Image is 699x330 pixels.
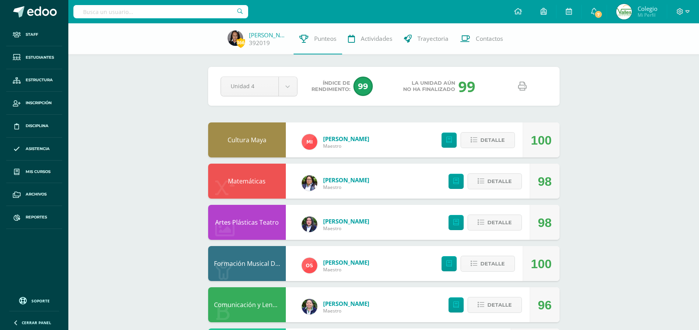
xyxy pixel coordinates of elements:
[468,173,522,189] button: Detalle
[323,135,369,143] a: [PERSON_NAME]
[208,246,286,281] div: Formación Musical Danza
[26,123,49,129] span: Disciplina
[228,136,266,144] a: Cultura Maya
[26,31,38,38] span: Staff
[26,100,52,106] span: Inscripción
[323,225,369,232] span: Maestro
[323,266,369,273] span: Maestro
[26,77,53,83] span: Estructura
[302,258,317,273] img: 5d1b5d840bccccd173cb0b83f6027e73.png
[461,132,515,148] button: Detalle
[249,31,288,39] a: [PERSON_NAME]
[361,35,392,43] span: Actividades
[208,205,286,240] div: Artes Plásticas Teatro
[6,92,62,115] a: Inscripción
[531,246,551,281] div: 100
[480,257,505,271] span: Detalle
[302,134,317,150] img: bcb5d855c5dab1d02cc8bcea50869bf4.png
[468,215,522,230] button: Detalle
[323,217,369,225] a: [PERSON_NAME]
[538,288,552,323] div: 96
[208,287,286,322] div: Comunicación y Lenguaje
[417,35,449,43] span: Trayectoria
[323,307,369,314] span: Maestro
[228,177,266,185] a: Matemáticas
[231,77,269,95] span: Unidad 4
[22,320,51,325] span: Cerrar panel
[454,23,509,54] a: Contactos
[228,30,243,46] img: ae794d61f5df7b5eac94380924ec3aa4.png
[6,115,62,138] a: Disciplina
[26,54,54,61] span: Estudiantes
[26,214,47,220] span: Reportes
[638,5,657,12] span: Colegio
[214,259,289,268] a: Formación Musical Danza
[302,299,317,314] img: 7c69af67f35011c215e125924d43341a.png
[323,176,369,184] a: [PERSON_NAME]
[342,23,398,54] a: Actividades
[208,122,286,157] div: Cultura Maya
[638,12,657,18] span: Mi Perfil
[403,80,455,93] span: La unidad aún no ha finalizado
[487,215,512,230] span: Detalle
[476,35,503,43] span: Contactos
[9,295,59,306] a: Soporte
[6,206,62,229] a: Reportes
[294,23,342,54] a: Punteos
[73,5,248,18] input: Busca un usuario...
[31,298,50,304] span: Soporte
[531,123,551,158] div: 100
[538,164,552,199] div: 98
[208,164,286,199] div: Matemáticas
[487,298,512,312] span: Detalle
[461,256,515,272] button: Detalle
[6,161,62,183] a: Mis cursos
[236,38,245,47] span: 366
[221,77,297,96] a: Unidad 4
[26,169,50,175] span: Mis cursos
[314,35,336,43] span: Punteos
[538,205,552,240] div: 98
[6,183,62,206] a: Archivos
[26,191,47,197] span: Archivos
[480,133,505,147] span: Detalle
[249,39,270,47] a: 392019
[323,184,369,190] span: Maestro
[214,300,289,309] a: Comunicación y Lenguaje
[311,80,350,93] span: Índice de Rendimiento:
[6,138,62,161] a: Asistencia
[616,4,632,19] img: 6662caab5368120307d9ba51037d29bc.png
[6,23,62,46] a: Staff
[26,146,50,152] span: Asistencia
[6,46,62,69] a: Estudiantes
[6,69,62,92] a: Estructura
[594,10,603,19] span: 7
[323,143,369,149] span: Maestro
[215,218,279,227] a: Artes Plásticas Teatro
[468,297,522,313] button: Detalle
[302,175,317,191] img: c7456b1c7483b5bc980471181b9518ab.png
[487,174,512,189] span: Detalle
[398,23,454,54] a: Trayectoria
[323,258,369,266] a: [PERSON_NAME]
[323,300,369,307] a: [PERSON_NAME]
[458,76,475,96] div: 99
[353,77,373,96] span: 99
[302,217,317,232] img: ee34ef986f03f45fc2392d0669348478.png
